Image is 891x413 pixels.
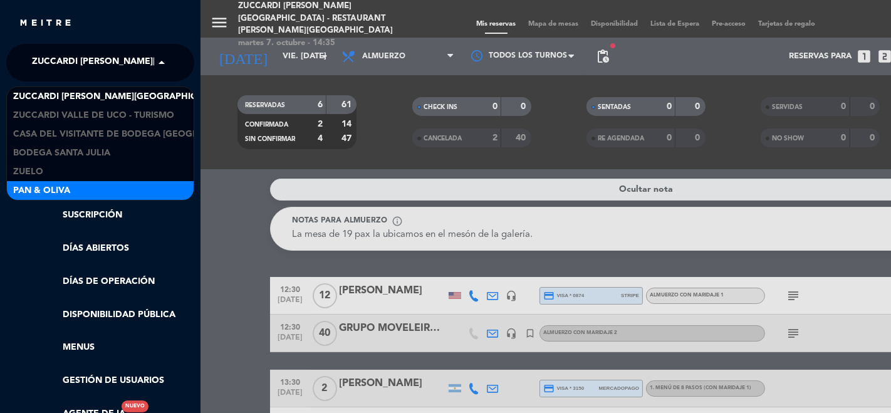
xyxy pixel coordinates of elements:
[31,308,194,322] a: Disponibilidad pública
[31,241,194,256] a: Días abiertos
[13,184,70,198] span: Pan & Oliva
[32,50,478,76] span: Zuccardi [PERSON_NAME][GEOGRAPHIC_DATA] - Restaurant [PERSON_NAME][GEOGRAPHIC_DATA]
[13,90,459,104] span: Zuccardi [PERSON_NAME][GEOGRAPHIC_DATA] - Restaurant [PERSON_NAME][GEOGRAPHIC_DATA]
[31,340,194,355] a: Menus
[13,127,328,142] span: Casa del Visitante de Bodega [GEOGRAPHIC_DATA][PERSON_NAME]
[13,108,174,123] span: Zuccardi Valle de Uco - Turismo
[31,274,194,289] a: Días de Operación
[19,19,72,28] img: MEITRE
[122,400,148,412] div: Nuevo
[13,165,43,179] span: Zuelo
[13,146,110,160] span: Bodega Santa Julia
[31,374,194,388] a: Gestión de usuarios
[31,208,194,222] a: Suscripción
